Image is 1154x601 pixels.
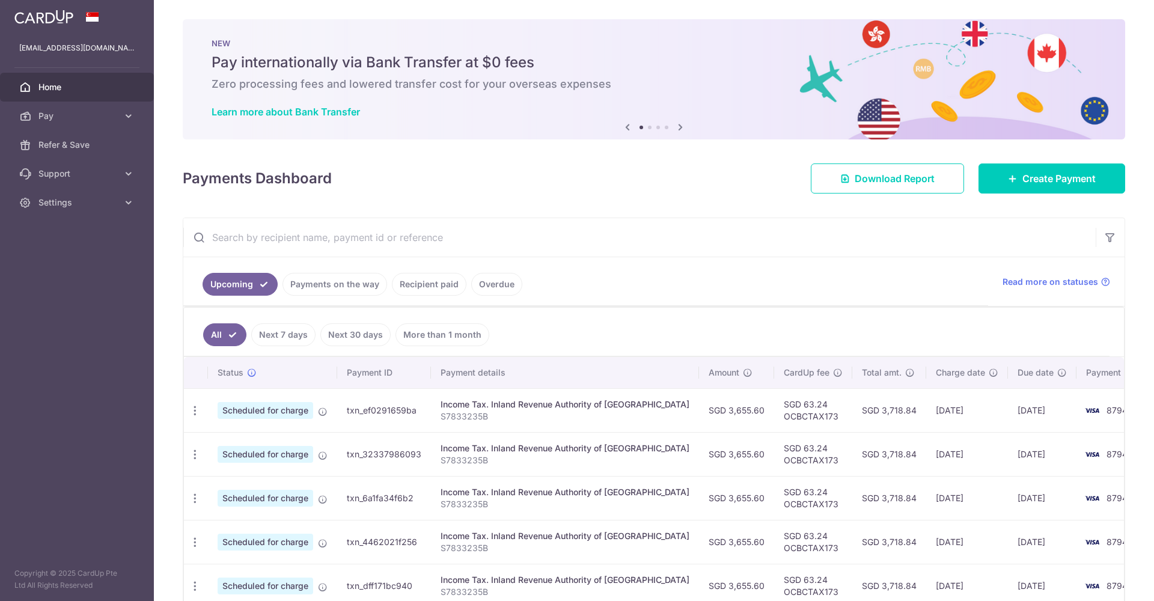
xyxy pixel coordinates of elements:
[852,476,926,520] td: SGD 3,718.84
[1008,432,1076,476] td: [DATE]
[1107,493,1128,503] span: 8794
[978,163,1125,194] a: Create Payment
[218,578,313,594] span: Scheduled for charge
[709,367,739,379] span: Amount
[337,432,431,476] td: txn_32337986093
[1107,449,1128,459] span: 8794
[1080,491,1104,505] img: Bank Card
[1080,447,1104,462] img: Bank Card
[337,476,431,520] td: txn_6a1fa34f6b2
[441,486,689,498] div: Income Tax. Inland Revenue Authority of [GEOGRAPHIC_DATA]
[862,367,902,379] span: Total amt.
[203,323,246,346] a: All
[1022,171,1096,186] span: Create Payment
[203,273,278,296] a: Upcoming
[1107,405,1128,415] span: 8794
[1003,276,1098,288] span: Read more on statuses
[337,388,431,432] td: txn_ef0291659ba
[936,367,985,379] span: Charge date
[38,110,118,122] span: Pay
[212,53,1096,72] h5: Pay internationally via Bank Transfer at $0 fees
[218,402,313,419] span: Scheduled for charge
[14,10,73,24] img: CardUp
[1008,476,1076,520] td: [DATE]
[218,446,313,463] span: Scheduled for charge
[852,432,926,476] td: SGD 3,718.84
[1107,537,1128,547] span: 8794
[38,197,118,209] span: Settings
[212,77,1096,91] h6: Zero processing fees and lowered transfer cost for your overseas expenses
[699,520,774,564] td: SGD 3,655.60
[218,367,243,379] span: Status
[337,520,431,564] td: txn_4462021f256
[441,454,689,466] p: S7833235B
[218,534,313,551] span: Scheduled for charge
[441,542,689,554] p: S7833235B
[699,476,774,520] td: SGD 3,655.60
[441,410,689,423] p: S7833235B
[1080,403,1104,418] img: Bank Card
[852,520,926,564] td: SGD 3,718.84
[852,388,926,432] td: SGD 3,718.84
[251,323,316,346] a: Next 7 days
[926,476,1008,520] td: [DATE]
[784,367,829,379] span: CardUp fee
[282,273,387,296] a: Payments on the way
[19,42,135,54] p: [EMAIL_ADDRESS][DOMAIN_NAME]
[441,442,689,454] div: Income Tax. Inland Revenue Authority of [GEOGRAPHIC_DATA]
[392,273,466,296] a: Recipient paid
[1107,581,1128,591] span: 8794
[212,38,1096,48] p: NEW
[471,273,522,296] a: Overdue
[395,323,489,346] a: More than 1 month
[1080,579,1104,593] img: Bank Card
[431,357,699,388] th: Payment details
[320,323,391,346] a: Next 30 days
[38,139,118,151] span: Refer & Save
[38,168,118,180] span: Support
[1080,535,1104,549] img: Bank Card
[183,218,1096,257] input: Search by recipient name, payment id or reference
[337,357,431,388] th: Payment ID
[774,432,852,476] td: SGD 63.24 OCBCTAX173
[212,106,360,118] a: Learn more about Bank Transfer
[1018,367,1054,379] span: Due date
[441,530,689,542] div: Income Tax. Inland Revenue Authority of [GEOGRAPHIC_DATA]
[183,19,1125,139] img: Bank transfer banner
[218,490,313,507] span: Scheduled for charge
[441,574,689,586] div: Income Tax. Inland Revenue Authority of [GEOGRAPHIC_DATA]
[774,388,852,432] td: SGD 63.24 OCBCTAX173
[926,432,1008,476] td: [DATE]
[811,163,964,194] a: Download Report
[441,498,689,510] p: S7833235B
[699,388,774,432] td: SGD 3,655.60
[38,81,118,93] span: Home
[183,168,332,189] h4: Payments Dashboard
[441,398,689,410] div: Income Tax. Inland Revenue Authority of [GEOGRAPHIC_DATA]
[1003,276,1110,288] a: Read more on statuses
[926,520,1008,564] td: [DATE]
[774,520,852,564] td: SGD 63.24 OCBCTAX173
[699,432,774,476] td: SGD 3,655.60
[926,388,1008,432] td: [DATE]
[1008,388,1076,432] td: [DATE]
[441,586,689,598] p: S7833235B
[855,171,935,186] span: Download Report
[1008,520,1076,564] td: [DATE]
[774,476,852,520] td: SGD 63.24 OCBCTAX173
